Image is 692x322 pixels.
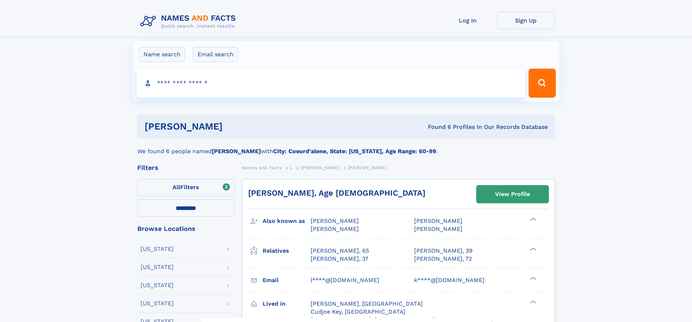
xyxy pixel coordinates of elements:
[301,163,340,172] a: [PERSON_NAME]
[495,186,530,203] div: View Profile
[212,148,261,155] b: [PERSON_NAME]
[139,47,185,62] label: Name search
[141,246,174,252] div: [US_STATE]
[311,308,405,315] span: Cudjoe Key, [GEOGRAPHIC_DATA]
[137,138,555,156] div: We found 6 people named with .
[263,245,311,257] h3: Relatives
[528,217,537,222] div: ❯
[173,184,180,191] span: All
[414,217,462,224] span: [PERSON_NAME]
[414,255,472,263] a: [PERSON_NAME], 72
[311,255,368,263] a: [PERSON_NAME], 37
[528,276,537,281] div: ❯
[528,299,537,304] div: ❯
[311,247,369,255] a: [PERSON_NAME], 65
[290,163,293,172] a: L
[311,217,359,224] span: [PERSON_NAME]
[263,298,311,310] h3: Lived in
[137,179,235,196] label: Filters
[529,69,555,98] button: Search Button
[242,163,282,172] a: Names and Facts
[325,123,548,131] div: Found 6 Profiles In Our Records Database
[348,165,387,170] span: [PERSON_NAME]
[263,215,311,227] h3: Also known as
[414,225,462,232] span: [PERSON_NAME]
[137,12,242,31] img: Logo Names and Facts
[145,122,325,131] h1: [PERSON_NAME]
[497,12,555,29] a: Sign Up
[141,282,174,288] div: [US_STATE]
[273,148,436,155] b: City: Coeurd’alene, State: [US_STATE], Age Range: 60-99
[528,246,537,251] div: ❯
[141,301,174,306] div: [US_STATE]
[137,69,526,98] input: search input
[301,165,340,170] span: [PERSON_NAME]
[414,247,473,255] a: [PERSON_NAME], 39
[290,165,293,170] span: L
[311,300,423,307] span: [PERSON_NAME], [GEOGRAPHIC_DATA]
[141,264,174,270] div: [US_STATE]
[137,164,235,171] div: Filters
[439,12,497,29] a: Log In
[311,225,359,232] span: [PERSON_NAME]
[193,47,238,62] label: Email search
[263,274,311,286] h3: Email
[477,186,549,203] a: View Profile
[248,188,425,197] a: [PERSON_NAME], Age [DEMOGRAPHIC_DATA]
[137,225,235,232] div: Browse Locations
